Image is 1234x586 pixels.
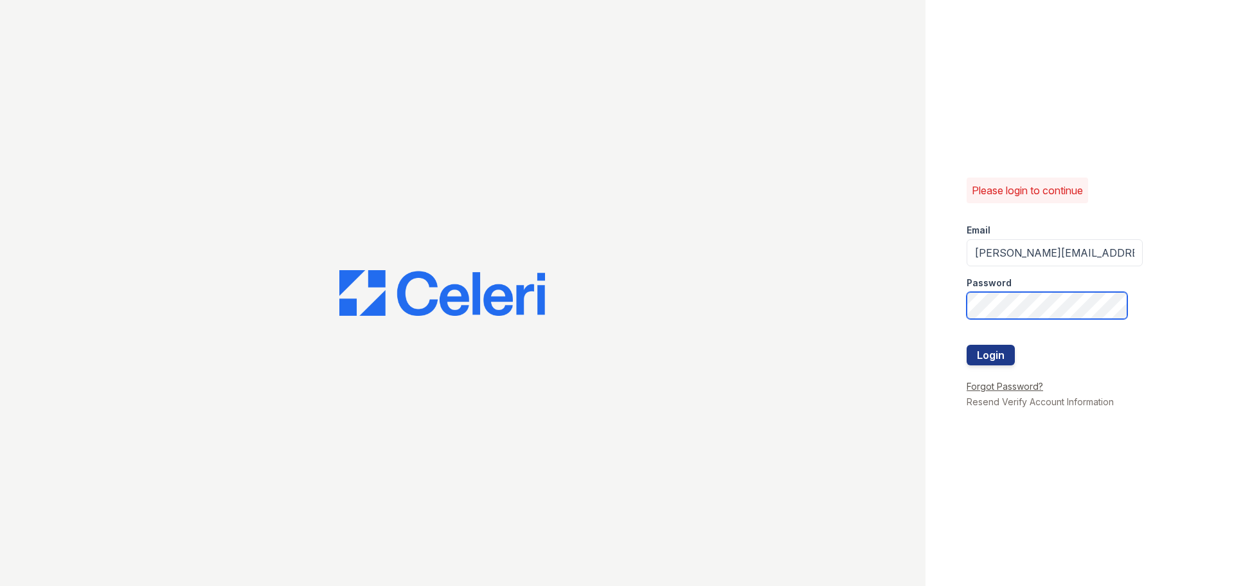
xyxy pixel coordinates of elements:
label: Password [967,277,1012,289]
button: Login [967,345,1015,365]
label: Email [967,224,990,237]
p: Please login to continue [972,183,1083,198]
a: Resend Verify Account Information [967,396,1114,407]
a: Forgot Password? [967,381,1043,392]
img: CE_Logo_Blue-a8612792a0a2168367f1c8372b55b34899dd931a85d93a1a3d3e32e68fde9ad4.png [339,270,545,316]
